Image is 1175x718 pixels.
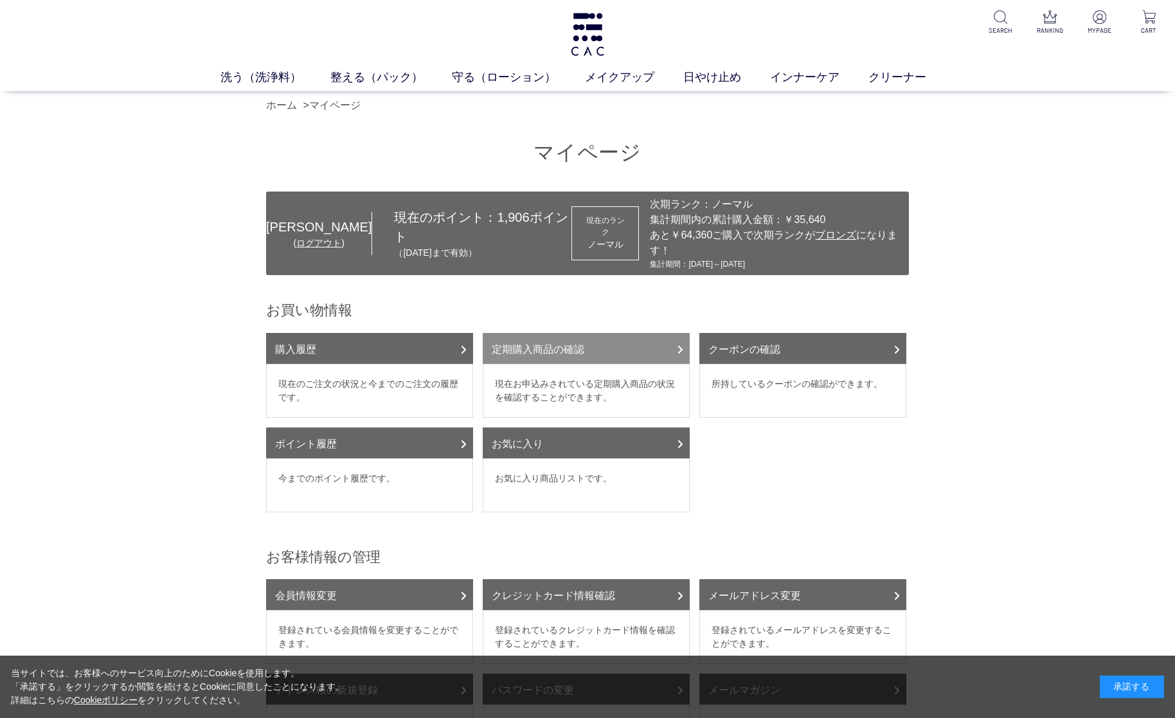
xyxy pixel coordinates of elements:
a: クーポンの確認 [699,333,906,364]
dt: 現在のランク [584,215,627,238]
a: Cookieポリシー [74,695,138,705]
a: マイページ [309,100,361,111]
a: 守る（ローション） [452,69,585,86]
div: あと￥64,360ご購入で次期ランクが になります！ [650,228,902,258]
a: RANKING [1034,10,1066,35]
div: 当サイトでは、お客様へのサービス向上のためにCookieを使用します。 「承諾する」をクリックするか閲覧を続けるとCookieに同意したことになります。 詳細はこちらの をクリックしてください。 [11,667,345,707]
img: logo [569,13,606,56]
a: 洗う（洗浄料） [220,69,330,86]
dd: 登録されている会員情報を変更することができます。 [266,610,473,664]
a: メイクアップ [585,69,683,86]
h2: お客様情報の管理 [266,548,909,566]
a: お気に入り [483,427,690,458]
div: 承諾する [1100,676,1164,698]
p: （[DATE]まで有効） [394,246,571,260]
dd: 現在のご注文の状況と今までのご注文の履歴です。 [266,364,473,418]
li: > [303,98,363,113]
p: SEARCH [985,26,1016,35]
a: メールアドレス変更 [699,579,906,610]
div: [PERSON_NAME] [266,217,372,237]
a: SEARCH [985,10,1016,35]
a: 整える（パック） [330,69,452,86]
a: クリーナー [868,69,955,86]
a: インナーケア [770,69,868,86]
span: 1,906 [497,210,529,224]
p: CART [1133,26,1165,35]
p: RANKING [1034,26,1066,35]
dd: 登録されているメールアドレスを変更することができます。 [699,610,906,664]
div: 集計期間内の累計購入金額：￥35,640 [650,212,902,228]
a: 購入履歴 [266,333,473,364]
a: 会員情報変更 [266,579,473,610]
a: MYPAGE [1084,10,1115,35]
h1: マイページ [266,139,909,166]
a: ログアウト [296,238,341,248]
dd: お気に入り商品リストです。 [483,458,690,512]
a: クレジットカード情報確認 [483,579,690,610]
a: CART [1133,10,1165,35]
a: ポイント履歴 [266,427,473,458]
div: 次期ランク：ノーマル [650,197,902,212]
div: ノーマル [584,238,627,251]
a: 日やけ止め [683,69,770,86]
h2: お買い物情報 [266,301,909,319]
div: ( ) [266,237,372,250]
div: 現在のポイント： ポイント [372,208,571,260]
a: 定期購入商品の確認 [483,333,690,364]
div: 集計期間：[DATE]～[DATE] [650,258,902,270]
span: ブロンズ [815,229,856,240]
p: MYPAGE [1084,26,1115,35]
dd: 現在お申込みされている定期購入商品の状況を確認することができます。 [483,364,690,418]
a: ホーム [266,100,297,111]
dd: 今までのポイント履歴です。 [266,458,473,512]
dd: 登録されているクレジットカード情報を確認することができます。 [483,610,690,664]
dd: 所持しているクーポンの確認ができます。 [699,364,906,418]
